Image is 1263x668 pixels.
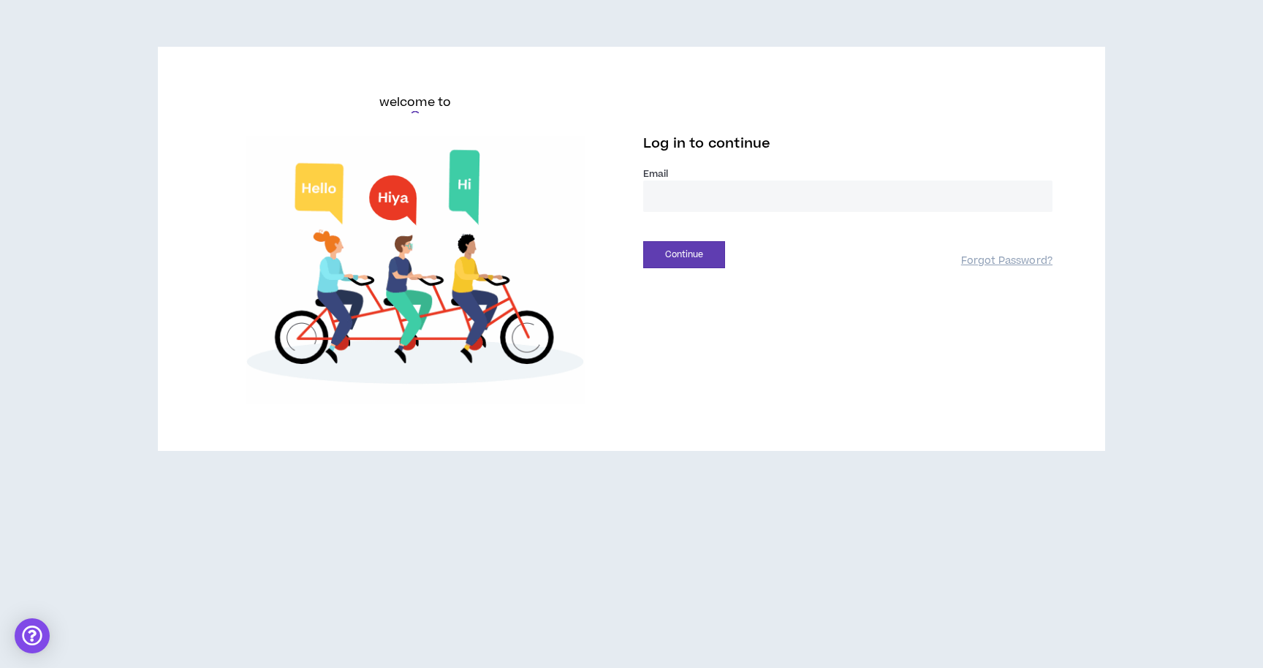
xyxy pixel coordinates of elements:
h6: welcome to [379,94,452,111]
a: Forgot Password? [961,254,1052,268]
img: Welcome to Wripple [210,136,620,404]
label: Email [643,167,1052,181]
button: Continue [643,241,725,268]
span: Log in to continue [643,134,770,153]
div: Open Intercom Messenger [15,618,50,653]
